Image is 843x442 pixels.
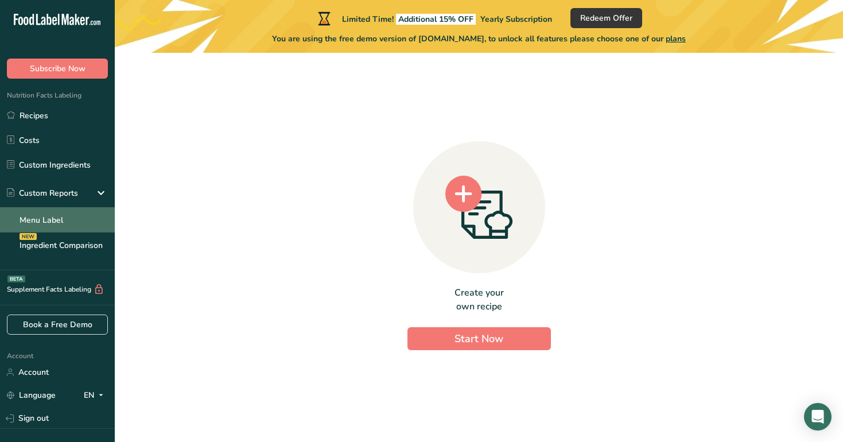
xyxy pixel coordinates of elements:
[7,385,56,405] a: Language
[7,276,25,282] div: BETA
[396,14,476,25] span: Additional 15% OFF
[272,33,686,45] span: You are using the free demo version of [DOMAIN_NAME], to unlock all features please choose one of...
[804,403,832,431] div: Open Intercom Messenger
[480,14,552,25] span: Yearly Subscription
[407,327,551,350] button: Start Now
[84,389,108,402] div: EN
[30,63,86,75] span: Subscribe Now
[7,187,78,199] div: Custom Reports
[570,8,642,28] button: Redeem Offer
[20,233,37,240] div: NEW
[454,332,503,346] span: Start Now
[580,12,632,24] span: Redeem Offer
[407,286,551,313] div: Create your own recipe
[7,59,108,79] button: Subscribe Now
[7,315,108,335] a: Book a Free Demo
[666,33,686,44] span: plans
[316,11,552,25] div: Limited Time!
